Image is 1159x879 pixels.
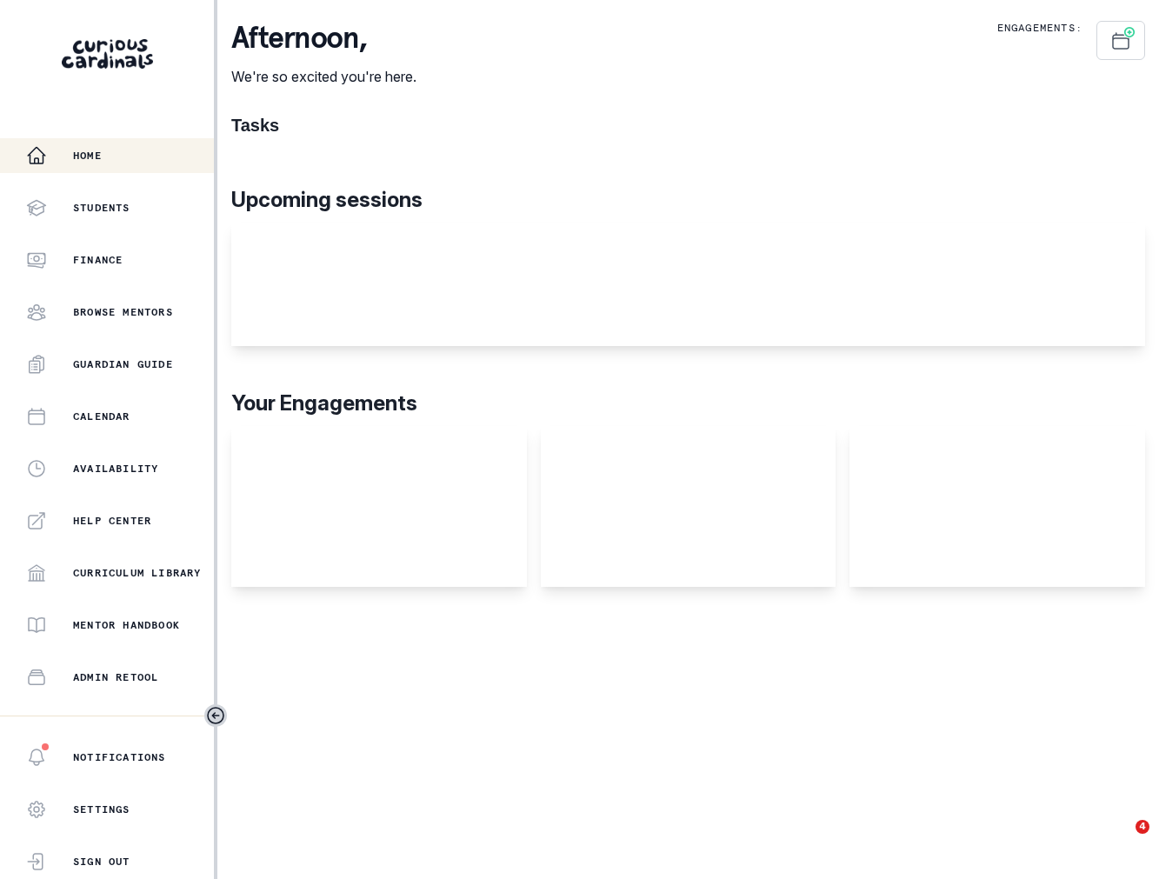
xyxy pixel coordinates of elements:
p: Sign Out [73,855,130,869]
p: Notifications [73,750,166,764]
p: Admin Retool [73,670,158,684]
p: Upcoming sessions [231,184,1145,216]
span: 4 [1136,820,1149,834]
p: Browse Mentors [73,305,173,319]
p: Curriculum Library [73,566,202,580]
iframe: Intercom live chat [1100,820,1142,862]
p: Guardian Guide [73,357,173,371]
p: We're so excited you're here. [231,66,416,87]
p: Availability [73,462,158,476]
p: Home [73,149,102,163]
p: Mentor Handbook [73,618,180,632]
p: Engagements: [997,21,1082,35]
h1: Tasks [231,115,1145,136]
p: Your Engagements [231,388,1145,419]
p: afternoon , [231,21,416,56]
p: Finance [73,253,123,267]
p: Help Center [73,514,151,528]
p: Settings [73,802,130,816]
button: Toggle sidebar [204,704,227,727]
p: Students [73,201,130,215]
img: Curious Cardinals Logo [62,39,153,69]
button: Schedule Sessions [1096,21,1145,60]
p: Calendar [73,410,130,423]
